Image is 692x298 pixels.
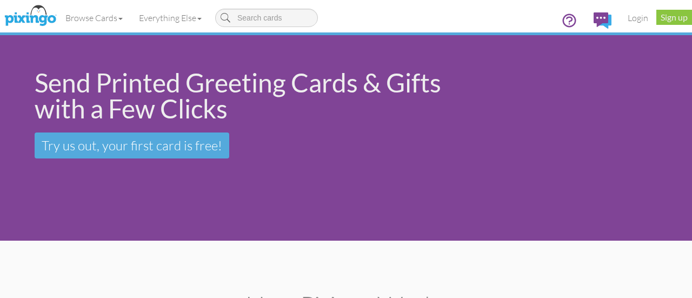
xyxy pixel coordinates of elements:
[215,9,318,27] input: Search cards
[620,4,656,31] a: Login
[35,70,453,122] div: Send Printed Greeting Cards & Gifts with a Few Clicks
[131,4,210,31] a: Everything Else
[2,3,59,30] img: pixingo logo
[35,133,229,158] a: Try us out, your first card is free!
[594,12,611,29] img: comments.svg
[42,137,222,154] span: Try us out, your first card is free!
[57,4,131,31] a: Browse Cards
[656,10,692,25] a: Sign up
